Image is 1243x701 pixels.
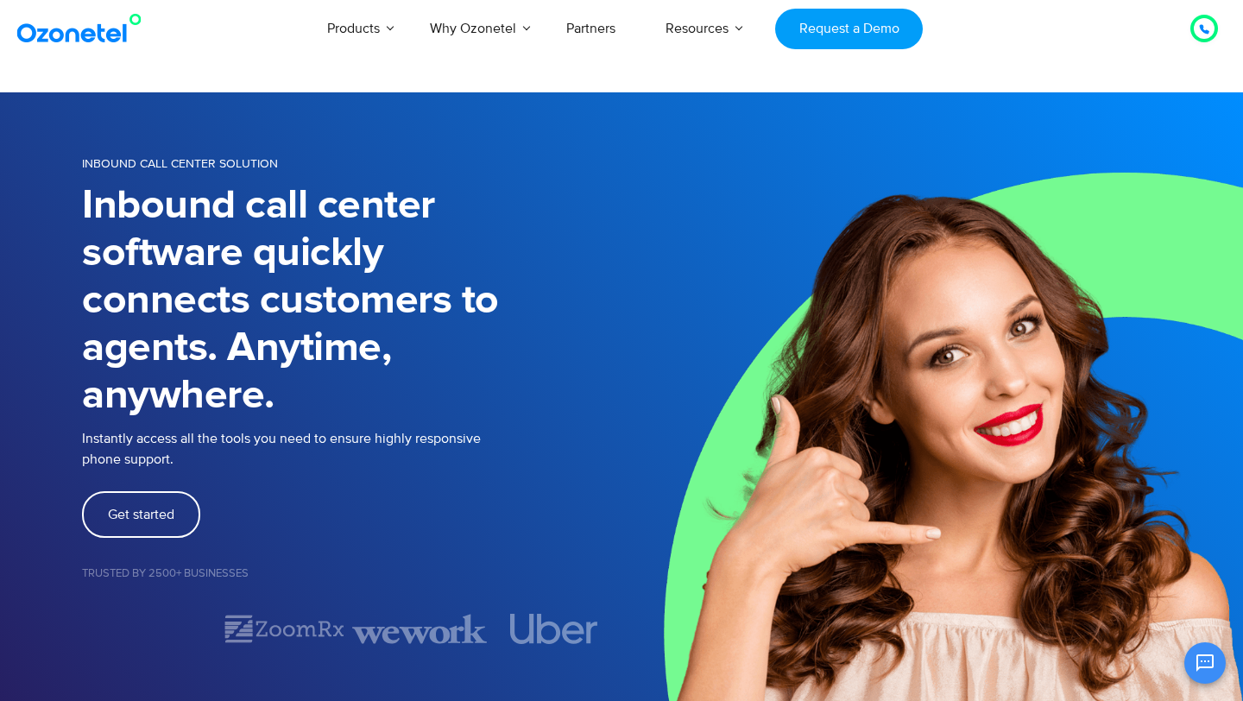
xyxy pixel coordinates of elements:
[1184,642,1226,684] button: Open chat
[510,614,598,644] img: uber
[82,156,278,171] span: INBOUND CALL CENTER SOLUTION
[82,182,621,420] h1: Inbound call center software quickly connects customers to agents. Anytime, anywhere.
[82,491,200,538] a: Get started
[82,619,217,640] div: 1 of 7
[82,568,621,579] h5: Trusted by 2500+ Businesses
[82,428,621,470] p: Instantly access all the tools you need to ensure highly responsive phone support.
[223,614,346,644] img: zoomrx
[352,614,487,644] img: wework
[82,614,621,644] div: Image Carousel
[352,614,487,644] div: 3 of 7
[487,614,621,644] div: 4 of 7
[217,614,351,644] div: 2 of 7
[775,9,923,49] a: Request a Demo
[108,508,174,521] span: Get started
